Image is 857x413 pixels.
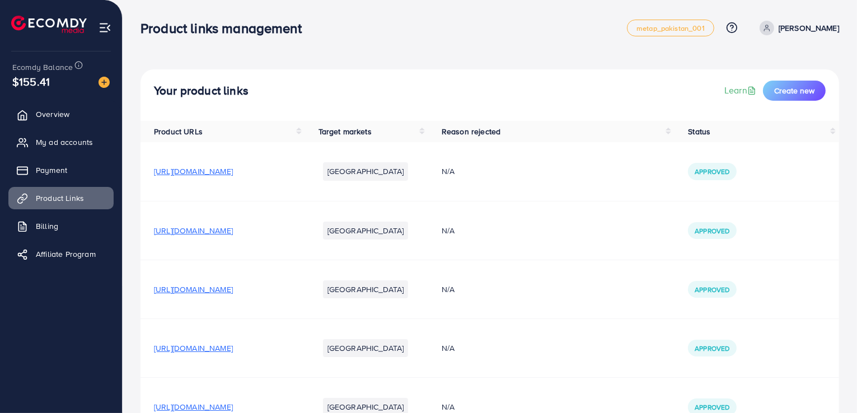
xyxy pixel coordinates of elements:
span: Payment [36,165,67,176]
img: menu [99,21,111,34]
span: Approved [695,402,729,412]
span: Approved [695,226,729,236]
span: [URL][DOMAIN_NAME] [154,225,233,236]
a: Billing [8,215,114,237]
span: Approved [695,344,729,353]
span: [URL][DOMAIN_NAME] [154,401,233,412]
a: Payment [8,159,114,181]
button: Create new [763,81,826,101]
span: N/A [442,401,455,412]
span: $155.41 [12,73,50,90]
li: [GEOGRAPHIC_DATA] [323,280,409,298]
h3: Product links management [141,20,311,36]
li: [GEOGRAPHIC_DATA] [323,162,409,180]
span: N/A [442,166,455,177]
span: Approved [695,167,729,176]
span: Status [688,126,710,137]
span: Billing [36,220,58,232]
h4: Your product links [154,84,249,98]
p: [PERSON_NAME] [779,21,839,35]
span: [URL][DOMAIN_NAME] [154,284,233,295]
span: metap_pakistan_001 [636,25,705,32]
span: Target markets [319,126,372,137]
span: [URL][DOMAIN_NAME] [154,342,233,354]
span: N/A [442,284,455,295]
li: [GEOGRAPHIC_DATA] [323,222,409,240]
span: Approved [695,285,729,294]
span: Reason rejected [442,126,500,137]
span: Product URLs [154,126,203,137]
a: [PERSON_NAME] [755,21,839,35]
iframe: Chat [809,363,849,405]
img: image [99,77,110,88]
span: N/A [442,342,455,354]
a: Product Links [8,187,114,209]
img: logo [11,16,87,33]
a: Overview [8,103,114,125]
span: My ad accounts [36,137,93,148]
span: Product Links [36,193,84,204]
span: Affiliate Program [36,248,96,260]
a: Learn [724,84,758,97]
span: Ecomdy Balance [12,62,73,73]
span: Overview [36,109,69,120]
span: [URL][DOMAIN_NAME] [154,166,233,177]
span: N/A [442,225,455,236]
a: metap_pakistan_001 [627,20,714,36]
a: Affiliate Program [8,243,114,265]
li: [GEOGRAPHIC_DATA] [323,339,409,357]
a: My ad accounts [8,131,114,153]
span: Create new [774,85,814,96]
